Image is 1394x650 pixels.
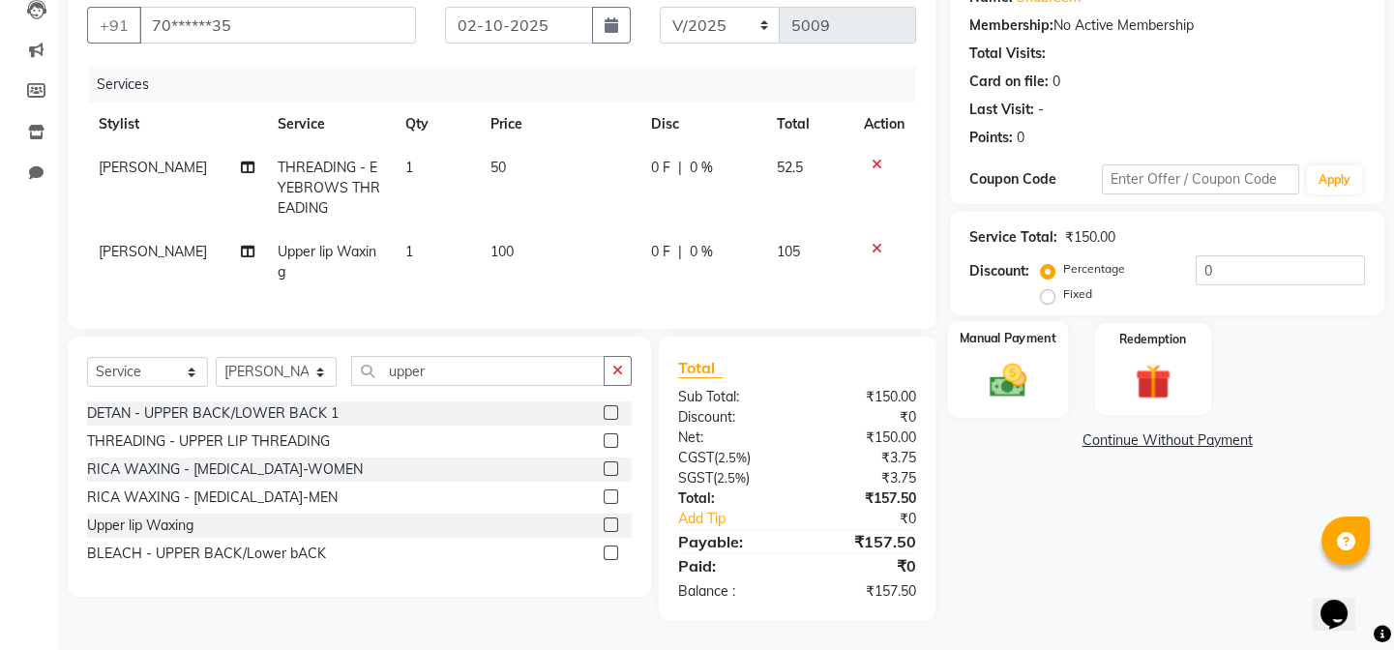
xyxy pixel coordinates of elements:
span: SGST [678,469,713,487]
th: Qty [394,103,479,146]
div: ₹157.50 [797,488,931,509]
div: ( ) [664,448,797,468]
div: BLEACH - UPPER BACK/Lower bACK [87,544,326,564]
span: Total [678,358,723,378]
div: Coupon Code [969,169,1101,190]
div: Upper lip Waxing [87,516,193,536]
div: ₹3.75 [797,468,931,488]
img: _gift.svg [1124,360,1182,404]
span: 2.5% [717,470,746,486]
span: | [678,242,682,262]
div: - [1038,100,1044,120]
a: Add Tip [664,509,819,529]
div: RICA WAXING - [MEDICAL_DATA]-WOMEN [87,459,363,480]
span: 100 [490,243,514,260]
button: Apply [1307,165,1362,194]
label: Manual Payment [960,329,1056,347]
div: 0 [1053,72,1060,92]
span: 50 [490,159,506,176]
div: Discount: [664,407,797,428]
div: DETAN - UPPER BACK/LOWER BACK 1 [87,403,339,424]
span: 0 F [651,158,670,178]
div: Discount: [969,261,1029,281]
span: [PERSON_NAME] [99,243,207,260]
div: Payable: [664,530,797,553]
div: Points: [969,128,1013,148]
span: 0 % [690,158,713,178]
th: Stylist [87,103,266,146]
span: | [678,158,682,178]
div: ( ) [664,468,797,488]
a: Continue Without Payment [954,430,1380,451]
div: ₹150.00 [797,428,931,448]
div: Card on file: [969,72,1049,92]
div: Total Visits: [969,44,1046,64]
span: THREADING - EYEBROWS THREADING [278,159,380,217]
img: _cash.svg [978,359,1038,401]
div: THREADING - UPPER LIP THREADING [87,431,330,452]
th: Disc [639,103,765,146]
input: Search or Scan [351,356,605,386]
span: Upper lip Waxing [278,243,376,281]
span: 1 [405,159,413,176]
div: RICA WAXING - [MEDICAL_DATA]-MEN [87,487,338,508]
th: Total [765,103,852,146]
div: ₹3.75 [797,448,931,468]
span: 2.5% [718,450,747,465]
div: Sub Total: [664,387,797,407]
div: ₹0 [819,509,931,529]
span: 0 % [690,242,713,262]
div: ₹157.50 [797,530,931,553]
div: No Active Membership [969,15,1365,36]
th: Service [266,103,394,146]
div: ₹0 [797,407,931,428]
div: Paid: [664,554,797,577]
input: Enter Offer / Coupon Code [1102,164,1299,194]
div: ₹150.00 [797,387,931,407]
label: Fixed [1063,285,1092,303]
label: Redemption [1119,331,1186,348]
iframe: chat widget [1313,573,1375,631]
div: Net: [664,428,797,448]
div: Service Total: [969,227,1057,248]
span: 0 F [651,242,670,262]
span: CGST [678,449,714,466]
div: ₹157.50 [797,581,931,602]
div: ₹150.00 [1065,227,1115,248]
div: Last Visit: [969,100,1034,120]
button: +91 [87,7,141,44]
th: Price [479,103,640,146]
div: Membership: [969,15,1053,36]
label: Percentage [1063,260,1125,278]
th: Action [852,103,916,146]
span: [PERSON_NAME] [99,159,207,176]
div: 0 [1017,128,1024,148]
div: Balance : [664,581,797,602]
span: 1 [405,243,413,260]
div: ₹0 [797,554,931,577]
span: 52.5 [777,159,803,176]
span: 105 [777,243,800,260]
div: Total: [664,488,797,509]
div: Services [89,67,931,103]
input: Search by Name/Mobile/Email/Code [139,7,416,44]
